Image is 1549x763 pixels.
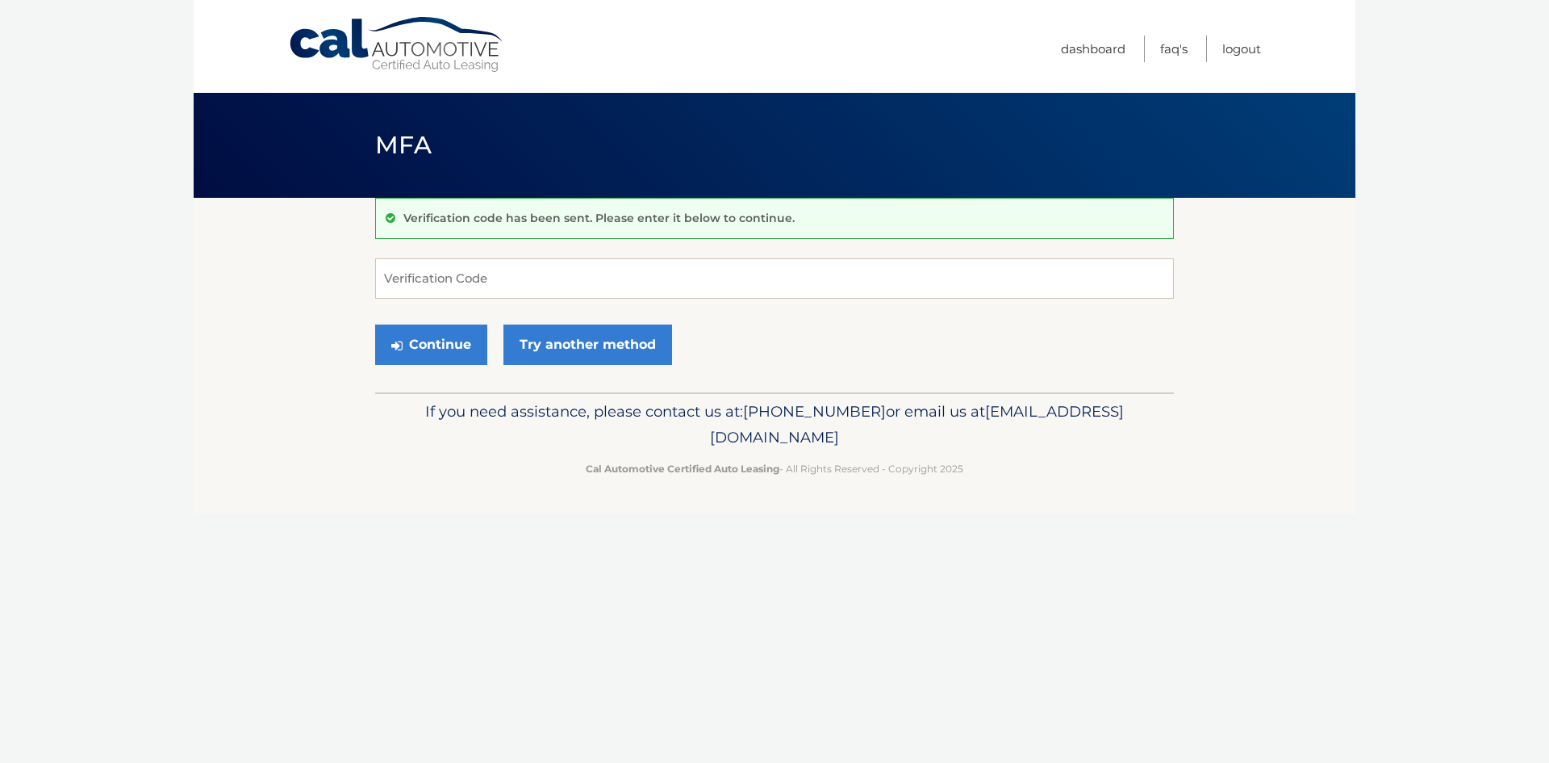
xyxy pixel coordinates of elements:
a: Cal Automotive [288,16,506,73]
span: MFA [375,130,432,160]
p: If you need assistance, please contact us at: or email us at [386,399,1163,451]
span: [PHONE_NUMBER] [743,402,886,421]
a: Dashboard [1061,36,1125,62]
button: Continue [375,325,487,365]
a: FAQ's [1160,36,1188,62]
p: Verification code has been sent. Please enter it below to continue. [403,211,795,225]
a: Logout [1222,36,1261,62]
p: - All Rights Reserved - Copyright 2025 [386,460,1163,477]
span: [EMAIL_ADDRESS][DOMAIN_NAME] [710,402,1124,446]
a: Try another method [503,325,672,365]
strong: Cal Automotive Certified Auto Leasing [586,463,779,475]
input: Verification Code [375,258,1174,299]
